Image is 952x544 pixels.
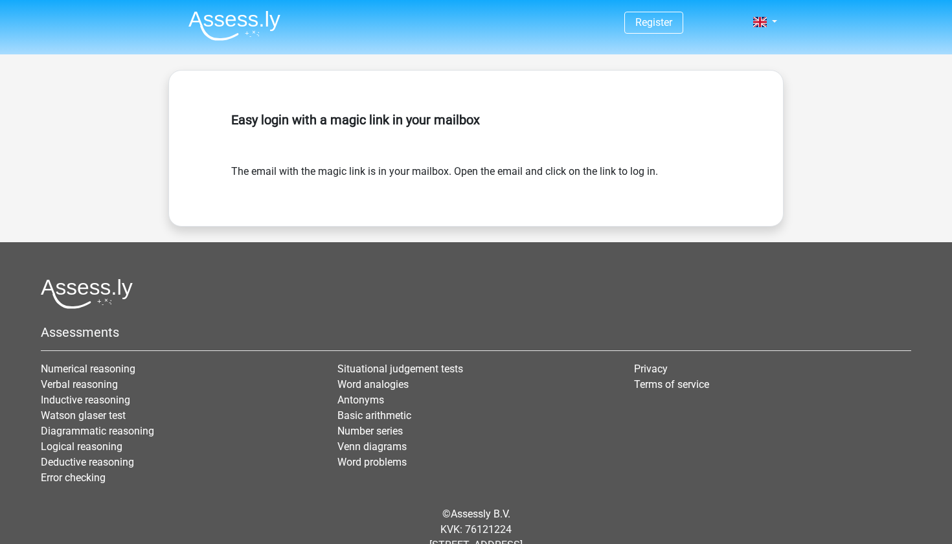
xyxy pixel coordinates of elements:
[337,378,409,391] a: Word analogies
[634,378,709,391] a: Terms of service
[231,112,721,128] h5: Easy login with a magic link in your mailbox
[635,16,672,28] a: Register
[337,394,384,406] a: Antonyms
[337,440,407,453] a: Venn diagrams
[41,278,133,309] img: Assessly logo
[41,409,126,422] a: Watson glaser test
[337,409,411,422] a: Basic arithmetic
[41,456,134,468] a: Deductive reasoning
[41,394,130,406] a: Inductive reasoning
[337,363,463,375] a: Situational judgement tests
[41,440,122,453] a: Logical reasoning
[451,508,510,520] a: Assessly B.V.
[41,378,118,391] a: Verbal reasoning
[188,10,280,41] img: Assessly
[41,363,135,375] a: Numerical reasoning
[41,471,106,484] a: Error checking
[634,363,668,375] a: Privacy
[231,164,721,179] form: The email with the magic link is in your mailbox. Open the email and click on the link to log in.
[337,425,403,437] a: Number series
[41,425,154,437] a: Diagrammatic reasoning
[41,324,911,340] h5: Assessments
[337,456,407,468] a: Word problems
